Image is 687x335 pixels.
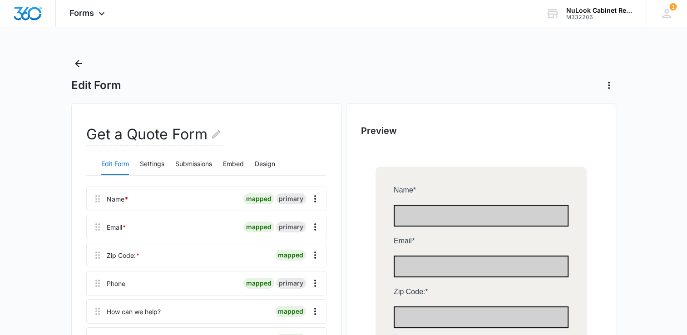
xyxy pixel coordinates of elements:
div: Zip Code: [107,251,140,260]
button: Overflow Menu [308,248,322,262]
div: account name [566,7,633,14]
button: Design [255,153,275,175]
div: primary [276,278,306,289]
div: Email [107,222,126,232]
div: mapped [275,306,306,317]
span: How can we help? [18,223,78,231]
h2: Preview [361,124,601,138]
button: Overflow Menu [308,304,322,319]
span: Image Upload: [18,286,65,293]
button: Actions [602,78,616,93]
button: Overflow Menu [308,276,322,291]
button: Submissions [175,153,212,175]
span: Zip Code: [18,121,49,129]
div: primary [276,193,306,204]
button: Edit Form [101,153,129,175]
div: primary [276,222,306,232]
span: Email [18,70,36,78]
div: Name [107,194,129,204]
button: Overflow Menu [308,220,322,234]
button: Back [71,56,86,71]
h2: Get a Quote Form [86,123,222,146]
button: Embed [223,153,244,175]
div: mapped [275,250,306,261]
span: Phone [18,172,39,180]
div: notifications count [669,3,677,10]
span: Name [18,20,38,27]
button: Overflow Menu [308,192,322,206]
button: Edit Form Name [211,123,222,145]
div: mapped [243,193,274,204]
div: Phone [107,279,125,288]
div: mapped [243,222,274,232]
h1: Edit Form [71,79,121,92]
button: Settings [140,153,164,175]
div: account id [566,14,633,20]
span: 1 [669,3,677,10]
div: mapped [243,278,274,289]
div: How can we help? [107,307,161,316]
span: Forms [69,8,94,18]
